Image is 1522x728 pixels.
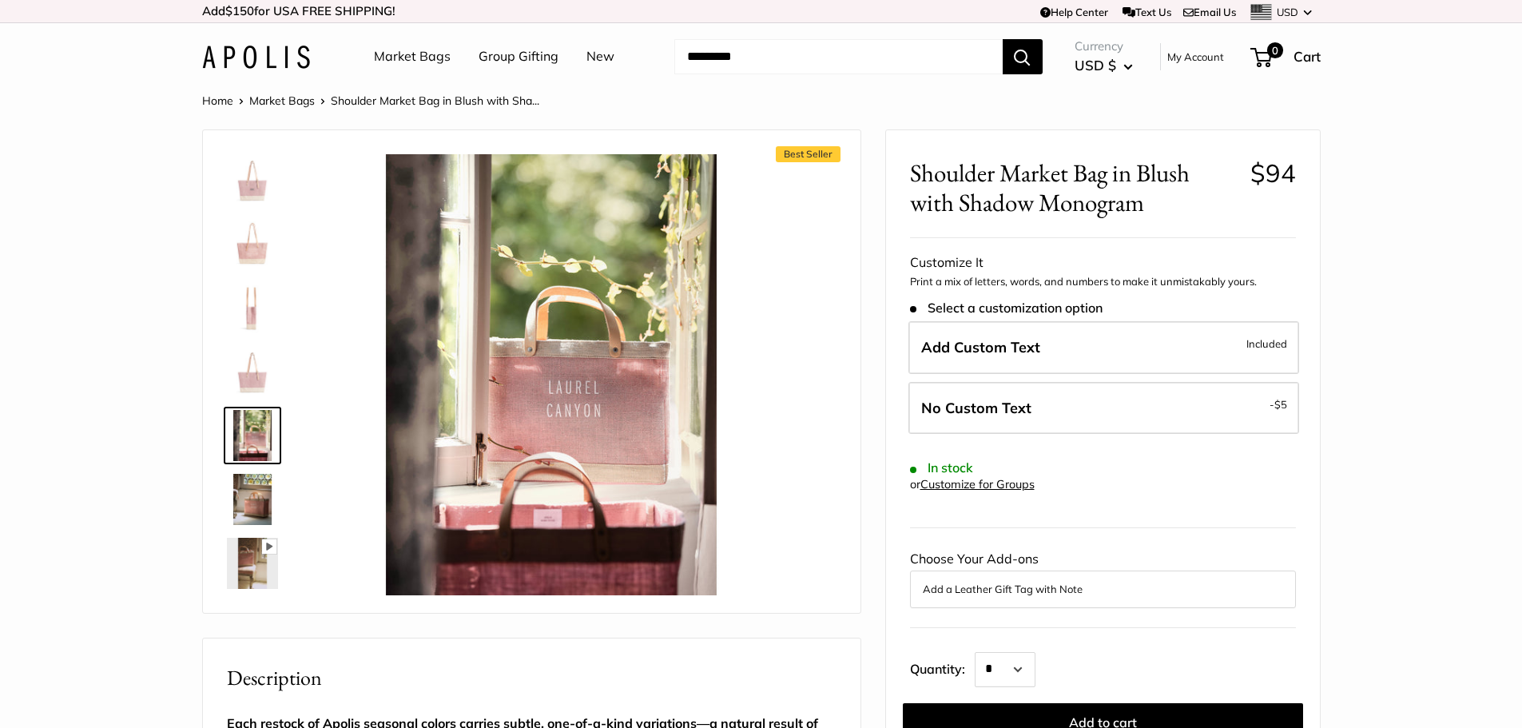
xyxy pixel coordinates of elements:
span: $94 [1250,157,1296,189]
nav: Breadcrumb [202,90,539,111]
img: Shoulder Market Bag in Blush with Shadow Monogram [227,346,278,397]
input: Search... [674,39,1003,74]
a: Group Gifting [479,45,558,69]
span: Cart [1294,48,1321,65]
a: Shoulder Market Bag in Blush with Shadow Monogram [224,471,281,528]
img: Shoulder Market Bag in Blush with Shadow Monogram [227,474,278,525]
a: Market Bags [374,45,451,69]
a: Shoulder Market Bag in Blush with Shadow Monogram [224,279,281,336]
img: Shoulder Market Bag in Blush with Shadow Monogram [330,154,771,595]
span: USD [1277,6,1298,18]
img: Shoulder Market Bag in Blush with Shadow Monogram [227,282,278,333]
span: In stock [910,460,973,475]
img: Shoulder Market Bag in Blush with Shadow Monogram [227,538,278,589]
img: Shoulder Market Bag in Blush with Shadow Monogram [227,154,278,205]
span: $150 [225,3,254,18]
div: Customize It [910,251,1296,275]
a: Customize for Groups [920,477,1035,491]
button: Search [1003,39,1043,74]
button: USD $ [1075,53,1133,78]
a: 0 Cart [1252,44,1321,70]
span: Included [1246,334,1287,353]
a: Shoulder Market Bag in Blush with Shadow Monogram [224,407,281,464]
span: 0 [1266,42,1282,58]
p: Print a mix of letters, words, and numbers to make it unmistakably yours. [910,274,1296,290]
a: Text Us [1123,6,1171,18]
a: My Account [1167,47,1224,66]
img: Shoulder Market Bag in Blush with Shadow Monogram [227,410,278,461]
a: Shoulder Market Bag in Blush with Shadow Monogram [224,535,281,592]
a: Market Bags [249,93,315,108]
span: Add Custom Text [921,338,1040,356]
span: Shoulder Market Bag in Blush with Sha... [331,93,539,108]
span: $5 [1274,398,1287,411]
span: Shoulder Market Bag in Blush with Shadow Monogram [910,158,1238,217]
a: Email Us [1183,6,1236,18]
div: Choose Your Add-ons [910,547,1296,608]
img: Shoulder Market Bag in Blush with Shadow Monogram [227,218,278,269]
div: or [910,474,1035,495]
label: Add Custom Text [908,321,1299,374]
span: Currency [1075,35,1133,58]
span: Select a customization option [910,300,1103,316]
a: Home [202,93,233,108]
img: Apolis [202,46,310,69]
label: Quantity: [910,647,975,687]
a: Help Center [1040,6,1108,18]
span: Best Seller [776,146,840,162]
h2: Description [227,662,837,694]
a: Shoulder Market Bag in Blush with Shadow Monogram [224,215,281,273]
button: Add a Leather Gift Tag with Note [923,579,1283,599]
a: New [586,45,614,69]
span: USD $ [1075,57,1116,74]
a: Shoulder Market Bag in Blush with Shadow Monogram [224,343,281,400]
span: No Custom Text [921,399,1031,417]
span: - [1270,395,1287,414]
label: Leave Blank [908,382,1299,435]
a: Shoulder Market Bag in Blush with Shadow Monogram [224,151,281,209]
